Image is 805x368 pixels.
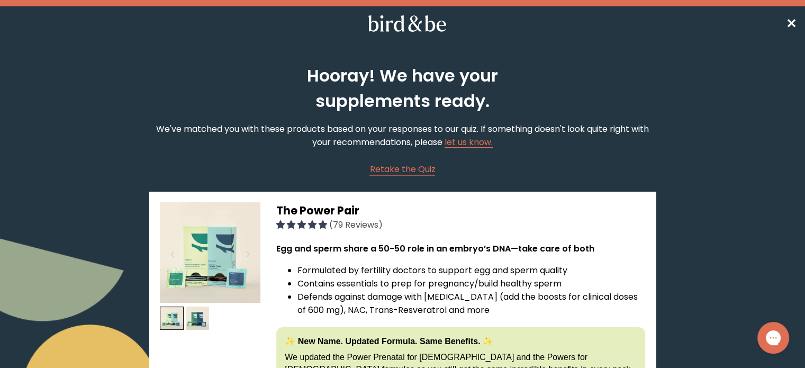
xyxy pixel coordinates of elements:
[297,264,645,277] li: Formulated by fertility doctors to support egg and sperm quality
[276,203,359,218] span: The Power Pair
[786,14,797,33] a: ✕
[297,277,645,290] li: Contains essentials to prep for pregnancy/build healthy sperm
[369,163,435,176] a: Retake the Quiz
[276,243,594,255] strong: Egg and sperm share a 50-50 role in an embryo’s DNA—take care of both
[445,136,493,148] a: let us know.
[160,307,184,330] img: thumbnail image
[160,202,260,303] img: thumbnail image
[186,307,210,330] img: thumbnail image
[251,63,555,114] h2: Hooray! We have your supplements ready.
[297,290,645,317] li: Defends against damage with [MEDICAL_DATA] (add the boosts for clinical doses of 600 mg), NAC, Tr...
[786,15,797,32] span: ✕
[285,337,493,346] strong: ✨ New Name. Updated Formula. Same Benefits. ✨
[276,219,329,231] span: 4.92 stars
[149,122,656,149] p: We've matched you with these products based on your responses to our quiz. If something doesn't l...
[329,219,383,231] span: (79 Reviews)
[369,163,435,175] span: Retake the Quiz
[752,318,794,357] iframe: Gorgias live chat messenger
